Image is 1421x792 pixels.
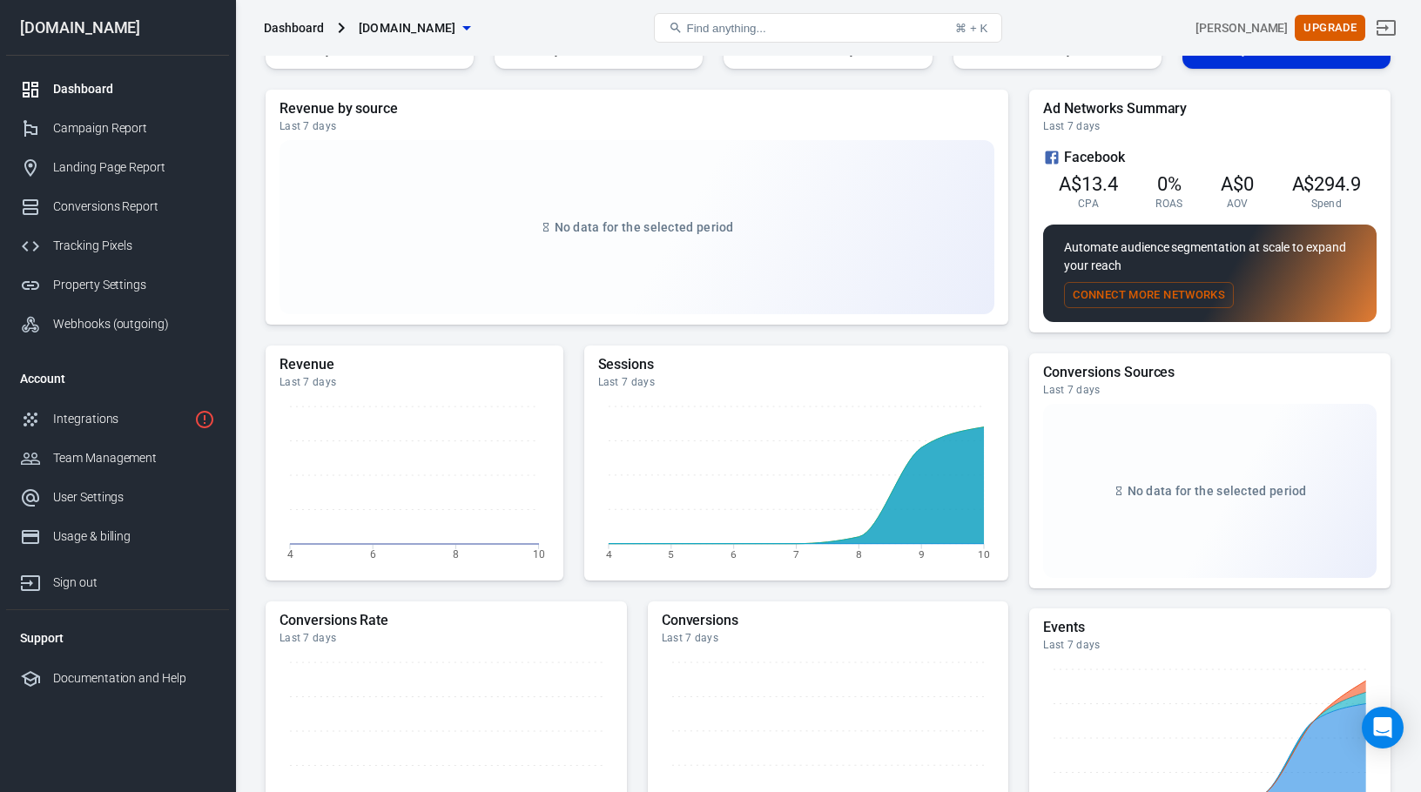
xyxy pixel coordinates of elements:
[279,119,994,133] div: Last 7 days
[53,315,215,333] div: Webhooks (outgoing)
[6,556,229,602] a: Sign out
[53,574,215,592] div: Sign out
[287,548,293,560] tspan: 4
[955,22,987,35] div: ⌘ + K
[6,109,229,148] a: Campaign Report
[279,612,613,629] h5: Conversions Rate
[1043,119,1377,133] div: Last 7 days
[279,100,994,117] h5: Revenue by source
[6,20,229,36] div: [DOMAIN_NAME]
[1043,147,1061,168] svg: Facebook Ads
[731,548,737,560] tspan: 6
[1059,173,1118,195] span: A$13.4
[1128,484,1307,498] span: No data for the selected period
[1227,197,1249,211] span: AOV
[654,13,1002,43] button: Find anything...⌘ + K
[1157,173,1182,195] span: 0%
[53,449,215,467] div: Team Management
[279,631,613,645] div: Last 7 days
[53,119,215,138] div: Campaign Report
[359,17,456,39] span: samcart.com
[1195,19,1288,37] div: Account id: j9Cy1dVm
[793,548,799,560] tspan: 7
[264,19,324,37] div: Dashboard
[1292,173,1362,195] span: A$294.9
[1043,638,1377,652] div: Last 7 days
[279,356,549,373] h5: Revenue
[279,375,549,389] div: Last 7 days
[662,631,995,645] div: Last 7 days
[555,220,734,234] span: No data for the selected period
[919,548,925,560] tspan: 9
[1064,282,1234,309] button: Connect More Networks
[53,158,215,177] div: Landing Page Report
[53,527,215,546] div: Usage & billing
[605,548,611,560] tspan: 4
[6,358,229,399] li: Account
[1043,147,1377,168] div: Facebook
[6,517,229,556] a: Usage & billing
[6,226,229,265] a: Tracking Pixels
[6,399,229,439] a: Integrations
[598,375,995,389] div: Last 7 days
[6,617,229,659] li: Support
[598,356,995,373] h5: Sessions
[53,198,215,216] div: Conversions Report
[370,548,376,560] tspan: 6
[856,548,862,560] tspan: 8
[978,548,990,560] tspan: 10
[662,612,995,629] h5: Conversions
[1043,364,1377,381] h5: Conversions Sources
[1064,238,1356,275] p: Automate audience segmentation at scale to expand your reach
[453,548,459,560] tspan: 8
[1043,383,1377,397] div: Last 7 days
[6,439,229,478] a: Team Management
[352,12,477,44] button: [DOMAIN_NAME]
[194,409,215,430] svg: 1 networks not verified yet
[980,45,1014,57] span: -100%
[750,45,797,57] span: 452.77%
[53,410,187,428] div: Integrations
[6,478,229,517] a: User Settings
[668,548,674,560] tspan: 5
[1155,197,1182,211] span: ROAS
[1362,707,1404,748] div: Open Intercom Messenger
[1043,619,1377,636] h5: Events
[53,669,215,688] div: Documentation and Help
[53,237,215,255] div: Tracking Pixels
[1078,197,1099,211] span: CPA
[6,305,229,344] a: Webhooks (outgoing)
[1221,173,1254,195] span: A$0
[1295,15,1365,42] button: Upgrade
[6,187,229,226] a: Conversions Report
[6,265,229,305] a: Property Settings
[53,80,215,98] div: Dashboard
[1365,7,1407,49] a: Sign out
[6,148,229,187] a: Landing Page Report
[1043,100,1377,117] h5: Ad Networks Summary
[686,22,765,35] span: Find anything...
[1311,197,1343,211] span: Spend
[6,70,229,109] a: Dashboard
[53,276,215,294] div: Property Settings
[53,488,215,507] div: User Settings
[533,548,545,560] tspan: 10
